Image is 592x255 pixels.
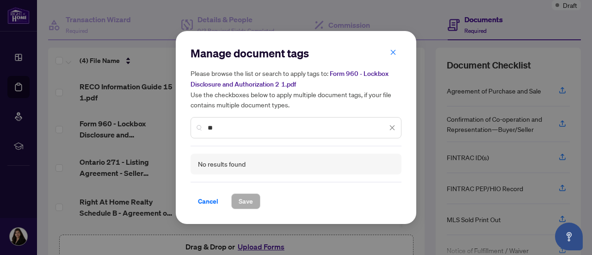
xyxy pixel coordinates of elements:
span: close [389,124,395,131]
div: No results found [198,159,246,169]
h2: Manage document tags [191,46,401,61]
button: Save [231,193,260,209]
button: Cancel [191,193,226,209]
span: Form 960 - Lockbox Disclosure and Authorization 2 1.pdf [191,69,388,88]
button: Open asap [555,223,583,250]
h5: Please browse the list or search to apply tags to: Use the checkboxes below to apply multiple doc... [191,68,401,110]
span: close [390,49,396,56]
span: Cancel [198,194,218,209]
